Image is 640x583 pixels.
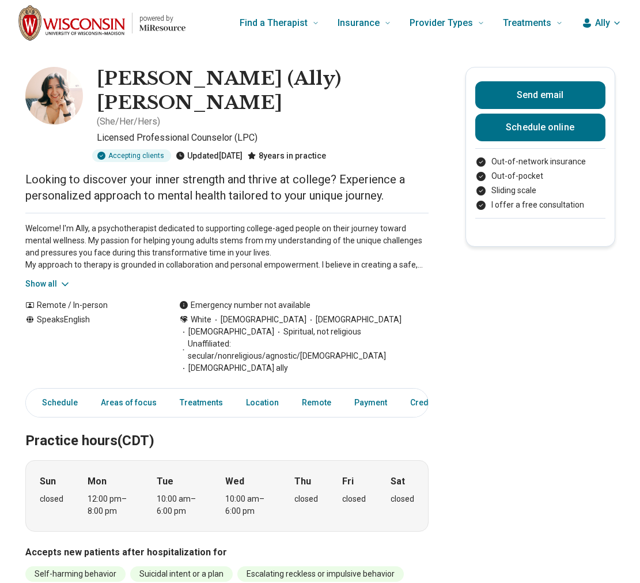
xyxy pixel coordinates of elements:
p: powered by [139,14,185,23]
ul: Payment options [475,156,605,211]
span: Unaffiliated: secular/nonreligious/agnostic/[DEMOGRAPHIC_DATA] [179,338,429,362]
div: 10:00 am – 6:00 pm [225,493,270,517]
div: 8 years in practice [247,149,326,162]
strong: Fri [342,475,354,488]
span: Insurance [338,15,380,31]
li: I offer a free consultation [475,199,605,211]
strong: Wed [225,475,244,488]
li: Out-of-network insurance [475,156,605,168]
span: [DEMOGRAPHIC_DATA] [179,326,274,338]
div: closed [40,493,63,505]
div: When does the program meet? [25,460,429,532]
strong: Thu [294,475,311,488]
button: Ally [581,16,622,30]
h1: [PERSON_NAME] (Ally) [PERSON_NAME] [97,67,429,115]
div: 12:00 pm – 8:00 pm [88,493,132,517]
span: [DEMOGRAPHIC_DATA] [306,314,402,326]
p: Licensed Professional Counselor (LPC) [97,131,429,145]
a: Schedule online [475,114,605,141]
div: Emergency number not available [179,299,310,311]
li: Self-harming behavior [25,566,126,582]
span: Provider Types [410,15,473,31]
a: Credentials [403,391,461,415]
a: Location [239,391,286,415]
strong: Mon [88,475,107,488]
strong: Sun [40,475,56,488]
div: Accepting clients [92,149,171,162]
a: Schedule [28,391,85,415]
strong: Tue [157,475,173,488]
span: Find a Therapist [240,15,308,31]
button: Show all [25,278,71,290]
li: Escalating reckless or impulsive behavior [237,566,404,582]
span: White [191,314,211,326]
h2: Practice hours (CDT) [25,404,429,451]
span: [DEMOGRAPHIC_DATA] ally [179,362,288,374]
div: 10:00 am – 6:00 pm [157,493,201,517]
div: Remote / In-person [25,299,156,311]
a: Payment [347,391,394,415]
li: Out-of-pocket [475,170,605,182]
div: closed [391,493,414,505]
h3: Accepts new patients after hospitalization for [25,546,429,559]
button: Send email [475,81,605,109]
div: Speaks English [25,314,156,374]
img: Allison Rosenberg, Licensed Professional Counselor (LPC) [25,67,83,125]
span: Spiritual, not religious [274,326,361,338]
span: [DEMOGRAPHIC_DATA] [211,314,306,326]
a: Areas of focus [94,391,164,415]
strong: Sat [391,475,405,488]
span: Ally [595,16,610,30]
div: closed [342,493,366,505]
li: Suicidal intent or a plan [130,566,233,582]
p: Looking to discover your inner strength and thrive at college? Experience a personalized approach... [25,171,429,204]
p: Welcome! I'm Ally, a psychotherapist dedicated to supporting college-aged people on their journey... [25,223,429,271]
p: ( She/Her/Hers ) [97,115,160,129]
div: Updated [DATE] [176,149,243,162]
span: Treatments [503,15,551,31]
a: Home page [18,5,185,42]
a: Treatments [173,391,230,415]
li: Sliding scale [475,185,605,197]
a: Remote [295,391,338,415]
div: closed [294,493,318,505]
